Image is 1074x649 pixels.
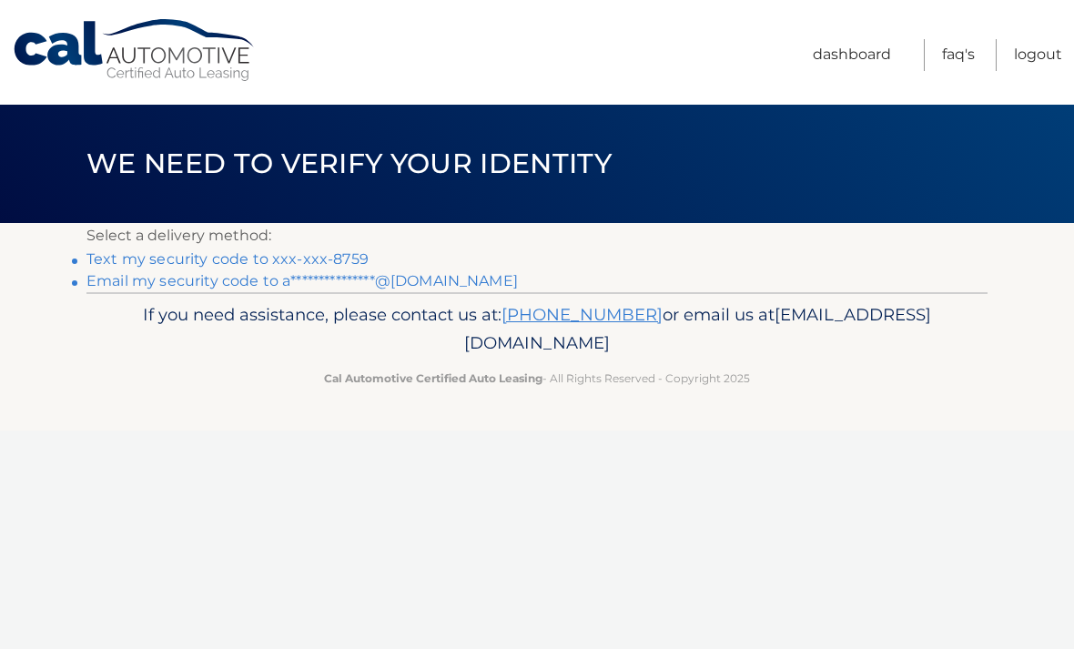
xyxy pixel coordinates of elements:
[86,147,612,180] span: We need to verify your identity
[86,223,988,248] p: Select a delivery method:
[813,39,891,71] a: Dashboard
[1014,39,1062,71] a: Logout
[942,39,975,71] a: FAQ's
[86,250,369,268] a: Text my security code to xxx-xxx-8759
[98,369,976,388] p: - All Rights Reserved - Copyright 2025
[12,18,258,83] a: Cal Automotive
[324,371,542,385] strong: Cal Automotive Certified Auto Leasing
[502,304,663,325] a: [PHONE_NUMBER]
[98,300,976,359] p: If you need assistance, please contact us at: or email us at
